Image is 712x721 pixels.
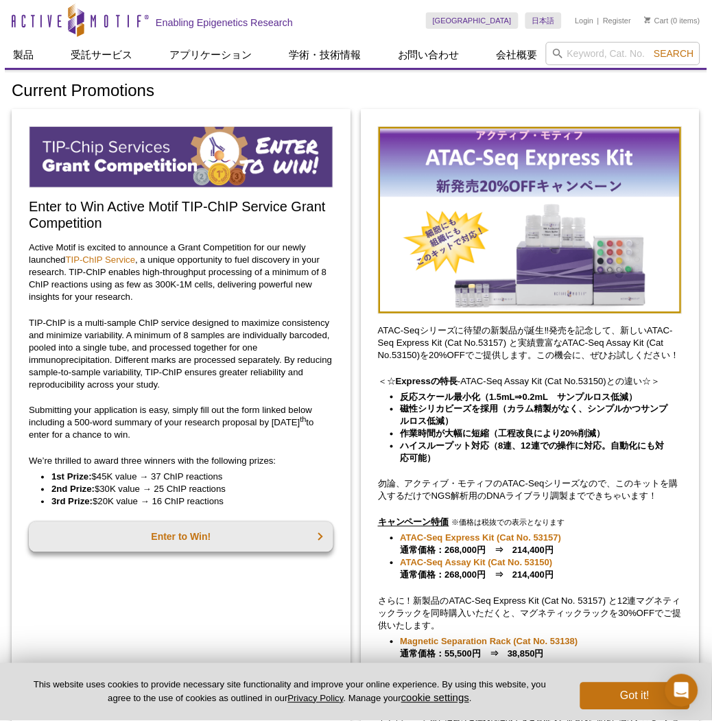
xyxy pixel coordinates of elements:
u: キャンペーン特価 [378,517,449,528]
li: $30K value → 25 ChIP reactions [51,484,320,496]
li: $45K value → 37 ChIP reactions [51,471,320,484]
h1: Current Promotions [12,82,700,102]
strong: 通常価格：55,500円 ⇒ 38,850円 [401,637,578,659]
button: Got it! [580,683,690,710]
p: さらに！新製品のATAC-Seq Express Kit (Cat No. 53157) と12連マグネティックラックを同時購入いただくと、マグネティックラックを30%OFFでご提供いたします。 [378,595,683,633]
a: Enter to Win! [29,522,333,552]
a: Magnetic Separation Rack (Cat No. 53138) [401,636,578,648]
a: Cart [645,16,669,25]
h2: Enter to Win Active Motif TIP-ChIP Service Grant Competition [29,198,333,231]
span: ※価格は税抜での表示となります [452,519,565,527]
img: TIP-ChIP Service Grant Competition [29,126,333,188]
a: [GEOGRAPHIC_DATA] [426,12,519,29]
strong: 磁性シリカビーズを採用（カラム精製がなく、シンプルかつサンプルロス低減） [401,404,668,427]
sup: th [300,415,307,423]
li: (0 items) [645,12,700,29]
p: TIP-ChIP is a multi-sample ChIP service designed to maximize consistency and minimize variability... [29,317,333,391]
strong: 反応スケール最小化（1.5mL⇒0.2mL サンプルロス低減） [401,392,638,402]
p: Submitting your application is easy, simply fill out the form linked below including a 500-word s... [29,405,333,442]
button: Search [650,47,698,60]
button: cookie settings [401,692,469,704]
strong: 通常価格：268,000円 ⇒ 214,400円 [401,558,554,580]
a: Login [575,16,594,25]
div: Open Intercom Messenger [665,674,698,707]
p: 勿論、アクティブ・モティフのATAC-Seqシリーズなので、このキットを購入するだけでNGS解析用のDNAライブラリ調製までできちゃいます！ [378,478,683,503]
img: Save on ATAC-Seq Kits [378,126,683,314]
strong: 通常価格：268,000円 ⇒ 214,400円 [401,533,562,556]
a: TIP-ChIP Service [66,255,136,265]
a: 受託サービス [62,42,141,68]
a: Register [603,16,631,25]
strong: ハイスループット対応（8連、12連での操作に対応。自動化にも対応可能） [401,441,665,464]
a: ATAC-Seq Assay Kit (Cat No. 53150) [401,557,553,569]
a: アプリケーション [161,42,260,68]
a: ATAC-Seq Express Kit (Cat No. 53157) [401,532,562,545]
p: This website uses cookies to provide necessary site functionality and improve your online experie... [22,679,558,705]
h2: Enabling Epigenetics Research [156,16,293,29]
p: ＜☆ -ATAC-Seq Assay Kit (Cat No.53150)との違い☆＞ [378,375,683,388]
li: $20K value → 16 ChIP reactions [51,496,320,508]
p: Active Motif is excited to announce a Grant Competition for our newly launched , a unique opportu... [29,241,333,303]
a: お問い合わせ [390,42,468,68]
img: Your Cart [645,16,651,23]
a: 製品 [5,42,42,68]
p: We’re thrilled to award three winners with the following prizes: [29,456,333,468]
a: 日本語 [525,12,562,29]
strong: 2nd Prize: [51,484,95,495]
strong: 3rd Prize: [51,497,93,507]
strong: 1st Prize: [51,472,92,482]
p: ATAC-Seqシリーズに待望の新製品が誕生‼発売を記念して、新しいATAC-Seq Express Kit (Cat No.53157) と実績豊富なATAC-Seq Assay Kit (C... [378,324,683,362]
a: 学術・技術情報 [281,42,369,68]
strong: 作業時間が大幅に短縮（工程改良により20%削減） [401,429,606,439]
a: 会社概要 [488,42,546,68]
li: | [597,12,600,29]
span: Search [654,48,694,59]
strong: Expressの特長 [396,376,458,386]
a: Privacy Policy [288,694,344,704]
input: Keyword, Cat. No. [546,42,700,65]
